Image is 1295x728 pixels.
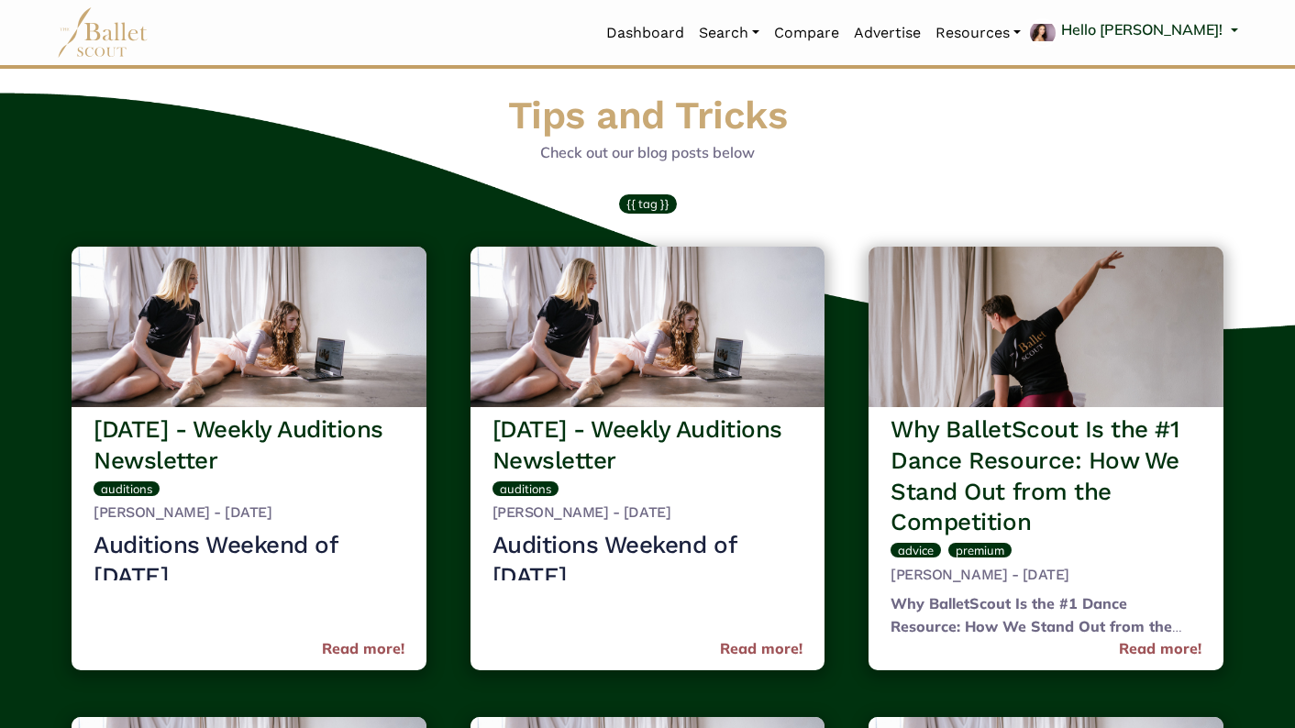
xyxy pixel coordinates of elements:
[500,481,551,496] span: auditions
[101,481,152,496] span: auditions
[1030,24,1056,41] img: profile picture
[928,14,1028,52] a: Resources
[322,637,404,661] a: Read more!
[720,637,802,661] a: Read more!
[692,14,767,52] a: Search
[599,14,692,52] a: Dashboard
[898,543,934,557] span: advice
[470,247,825,407] img: header_image.img
[767,14,847,52] a: Compare
[1028,18,1238,48] a: profile picture Hello [PERSON_NAME]!
[626,196,670,211] span: {{ tag }}
[94,414,404,477] h3: [DATE] - Weekly Auditions Newsletter
[847,14,928,52] a: Advertise
[94,530,404,592] h3: Auditions Weekend of [DATE]
[94,503,404,523] h5: [PERSON_NAME] - [DATE]
[493,530,803,592] h3: Auditions Weekend of [DATE]
[493,503,803,523] h5: [PERSON_NAME] - [DATE]
[72,247,426,407] img: header_image.img
[891,414,1201,538] h3: Why BalletScout Is the #1 Dance Resource: How We Stand Out from the Competition
[493,414,803,477] h3: [DATE] - Weekly Auditions Newsletter
[1061,18,1223,42] p: Hello [PERSON_NAME]!
[94,530,404,580] div: …
[1119,637,1201,661] a: Read more!
[64,141,1231,165] p: Check out our blog posts below
[891,594,1182,659] strong: Why BalletScout Is the #1 Dance Resource: How We Stand Out from the Competition
[891,566,1201,585] h5: [PERSON_NAME] - [DATE]
[64,91,1231,141] h1: Tips and Tricks
[869,247,1223,407] img: header_image.img
[956,543,1004,557] span: premium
